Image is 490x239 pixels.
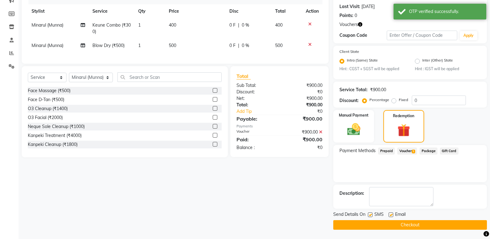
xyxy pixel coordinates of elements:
[420,147,437,155] span: Package
[92,43,125,48] span: Blow Dry (₹500)
[238,22,239,28] span: |
[232,115,279,122] div: Payable:
[343,122,364,137] img: _cash.svg
[28,4,89,18] th: Stylist
[232,102,279,108] div: Total:
[279,129,327,135] div: ₹900.00
[333,220,487,230] button: Checkout
[232,129,279,135] div: Voucher
[412,150,415,153] span: 1
[369,97,389,103] label: Percentage
[28,123,85,130] div: Neque Sole Cleanup (₹1000)
[236,124,322,129] div: Payments
[347,58,378,65] label: Intra (Same) State
[28,87,70,94] div: Face Massage (₹500)
[279,136,327,143] div: ₹900.00
[232,108,288,115] a: Add Tip
[279,144,327,151] div: ₹0
[242,42,249,49] span: 0 %
[397,147,417,155] span: Voucher
[117,72,222,82] input: Search or Scan
[339,12,353,19] div: Points:
[409,8,482,15] div: OTP verified successfully.
[422,58,453,65] label: Inter (Other) State
[165,4,226,18] th: Price
[370,87,386,93] div: ₹900.00
[226,4,271,18] th: Disc
[271,4,302,18] th: Total
[92,22,131,34] span: Keune Combo (₹300)
[339,87,368,93] div: Service Total:
[302,4,322,18] th: Action
[229,42,236,49] span: 0 F
[232,82,279,89] div: Sub Total:
[288,108,327,115] div: ₹0
[238,42,239,49] span: |
[395,211,406,219] span: Email
[169,43,176,48] span: 500
[32,22,63,28] span: Minarul (Munna)
[279,82,327,89] div: ₹900.00
[378,147,395,155] span: Prepaid
[339,32,386,39] div: Coupon Code
[387,31,457,40] input: Enter Offer / Coupon Code
[339,66,405,72] small: Hint : CGST + SGST will be applied
[339,190,364,197] div: Description:
[232,136,279,143] div: Paid:
[399,97,408,103] label: Fixed
[275,22,283,28] span: 400
[28,105,68,112] div: O3 Cleanup (₹1400)
[394,122,414,138] img: _gift.svg
[393,113,414,119] label: Redemption
[355,12,357,19] div: 0
[415,66,481,72] small: Hint : IGST will be applied
[339,147,376,154] span: Payment Methods
[339,49,359,54] label: Client State
[374,211,384,219] span: SMS
[28,114,63,121] div: O3 Facial (₹2000)
[134,4,165,18] th: Qty
[339,97,359,104] div: Discount:
[89,4,134,18] th: Service
[28,132,82,139] div: Kanpeki Treatment (₹4000)
[279,102,327,108] div: ₹900.00
[138,22,141,28] span: 1
[339,3,360,10] div: Last Visit:
[236,73,251,79] span: Total
[333,211,365,219] span: Send Details On
[361,3,375,10] div: [DATE]
[242,22,249,28] span: 0 %
[440,147,458,155] span: Gift Card
[339,113,369,118] label: Manual Payment
[28,96,64,103] div: Face D-Tan (₹500)
[279,89,327,95] div: ₹0
[229,22,236,28] span: 0 F
[339,21,358,28] span: Vouchers
[28,141,78,148] div: Kanpeki Cleanup (₹1800)
[460,31,477,40] button: Apply
[232,95,279,102] div: Net:
[279,95,327,102] div: ₹900.00
[32,43,63,48] span: Minarul (Munna)
[279,115,327,122] div: ₹900.00
[138,43,141,48] span: 1
[232,89,279,95] div: Discount:
[169,22,176,28] span: 400
[275,43,283,48] span: 500
[232,144,279,151] div: Balance :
